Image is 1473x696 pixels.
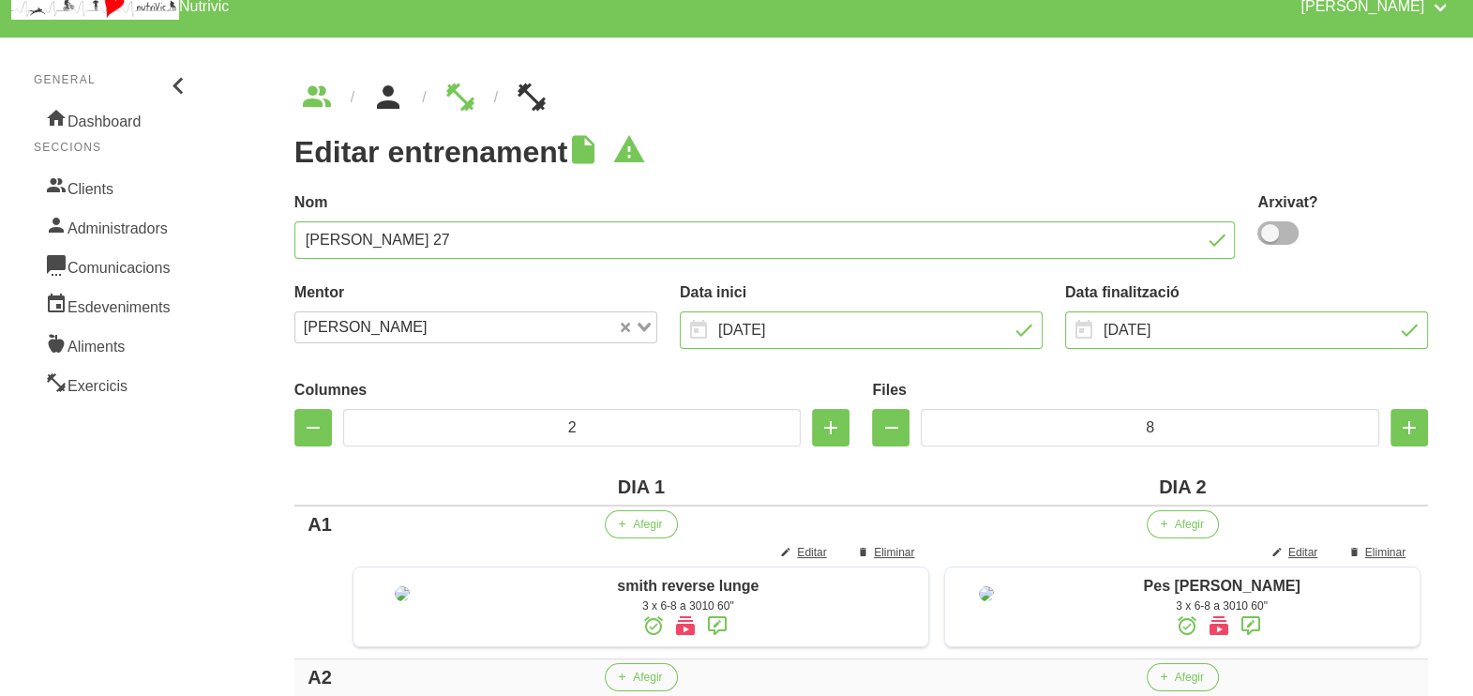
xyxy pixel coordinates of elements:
[874,544,914,561] span: Eliminar
[846,538,929,567] button: Eliminar
[302,663,338,691] div: A2
[457,598,919,614] div: 3 x 6-8 a 3010 60"
[1175,516,1204,533] span: Afegir
[34,139,193,156] p: Seccions
[294,311,657,343] div: Search for option
[34,325,193,364] a: Aliments
[395,586,410,601] img: 8ea60705-12ae-42e8-83e1-4ba62b1261d5%2Factivities%2Fsmit%20reverse%20lunges.jpg
[872,379,1428,401] label: Files
[1175,669,1204,686] span: Afegir
[633,669,662,686] span: Afegir
[294,379,850,401] label: Columnes
[979,586,994,601] img: 8ea60705-12ae-42e8-83e1-4ba62b1261d5%2Factivities%2F31278-pes-mort-romanes-jpg.jpg
[34,246,193,285] a: Comunicacions
[433,316,615,339] input: Search for option
[680,281,1043,304] label: Data inici
[605,663,677,691] button: Afegir
[1288,544,1317,561] span: Editar
[944,473,1420,501] div: DIA 2
[34,285,193,325] a: Esdeveniments
[294,281,657,304] label: Mentor
[1147,510,1219,538] button: Afegir
[621,321,630,335] button: Clear Selected
[34,167,193,206] a: Clients
[1365,544,1405,561] span: Eliminar
[633,516,662,533] span: Afegir
[34,99,193,139] a: Dashboard
[797,544,826,561] span: Editar
[294,191,1236,214] label: Nom
[353,473,929,501] div: DIA 1
[1257,191,1428,214] label: Arxivat?
[34,71,193,88] p: General
[1260,538,1332,567] button: Editar
[302,510,338,538] div: A1
[769,538,841,567] button: Editar
[1337,538,1420,567] button: Eliminar
[294,83,1428,113] nav: breadcrumbs
[34,364,193,403] a: Exercicis
[294,135,1428,169] h1: Editar entrenament
[1033,598,1410,614] div: 3 x 6-8 a 3010 60"
[299,316,432,339] span: [PERSON_NAME]
[605,510,677,538] button: Afegir
[34,206,193,246] a: Administradors
[1147,663,1219,691] button: Afegir
[1143,578,1300,594] span: Pes [PERSON_NAME]
[1065,281,1428,304] label: Data finalització
[617,578,759,594] span: smith reverse lunge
